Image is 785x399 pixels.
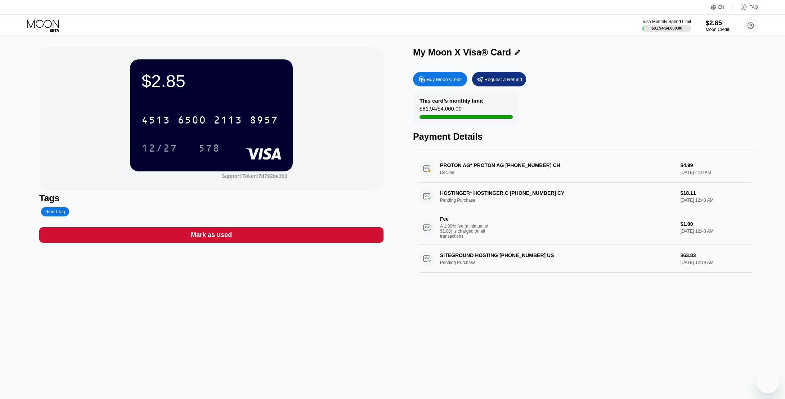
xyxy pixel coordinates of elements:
[472,72,526,86] div: Request a Refund
[198,143,220,155] div: 578
[221,173,287,179] div: Support Token: 7d792be3b3
[136,139,183,157] div: 12/27
[651,26,682,30] div: $81.94 / $4,000.00
[142,115,170,127] div: 4513
[39,193,383,203] div: Tags
[440,216,490,222] div: Fee
[711,4,733,11] div: EN
[706,27,729,32] div: Moon Credit
[45,209,65,214] div: Add Tag
[427,76,462,82] div: Buy Moon Credit
[221,173,287,179] div: Support Token:7d792be3b3
[41,207,69,216] div: Add Tag
[137,111,283,129] div: 4513650021138957
[142,143,178,155] div: 12/27
[706,19,729,32] div: $2.85Moon Credit
[733,4,758,11] div: FAQ
[642,19,691,32] div: Visa Monthly Spend Limit$81.94/$4,000.00
[413,72,467,86] div: Buy Moon Credit
[749,5,758,10] div: FAQ
[484,76,522,82] div: Request a Refund
[642,19,691,24] div: Visa Monthly Spend Limit
[193,139,225,157] div: 578
[250,115,278,127] div: 8957
[756,370,779,393] iframe: Button to launch messaging window
[191,231,232,239] div: Mark as used
[413,47,511,58] div: My Moon X Visa® Card
[142,71,281,91] div: $2.85
[178,115,206,127] div: 6500
[420,106,462,115] div: $81.94 / $4,000.00
[440,224,494,239] div: A 1.00% fee (minimum of $1.00) is charged on all transactions
[419,273,752,307] div: FeeA 1.00% fee (minimum of $1.00) is charged on all transactions$1.00[DATE] 12:19 AM
[39,227,383,243] div: Mark as used
[420,98,483,104] div: This card’s monthly limit
[214,115,242,127] div: 2113
[681,229,752,234] div: [DATE] 12:43 AM
[413,131,757,142] div: Payment Details
[706,19,729,27] div: $2.85
[681,221,752,227] div: $1.00
[419,210,752,245] div: FeeA 1.00% fee (minimum of $1.00) is charged on all transactions$1.00[DATE] 12:43 AM
[718,5,725,10] div: EN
